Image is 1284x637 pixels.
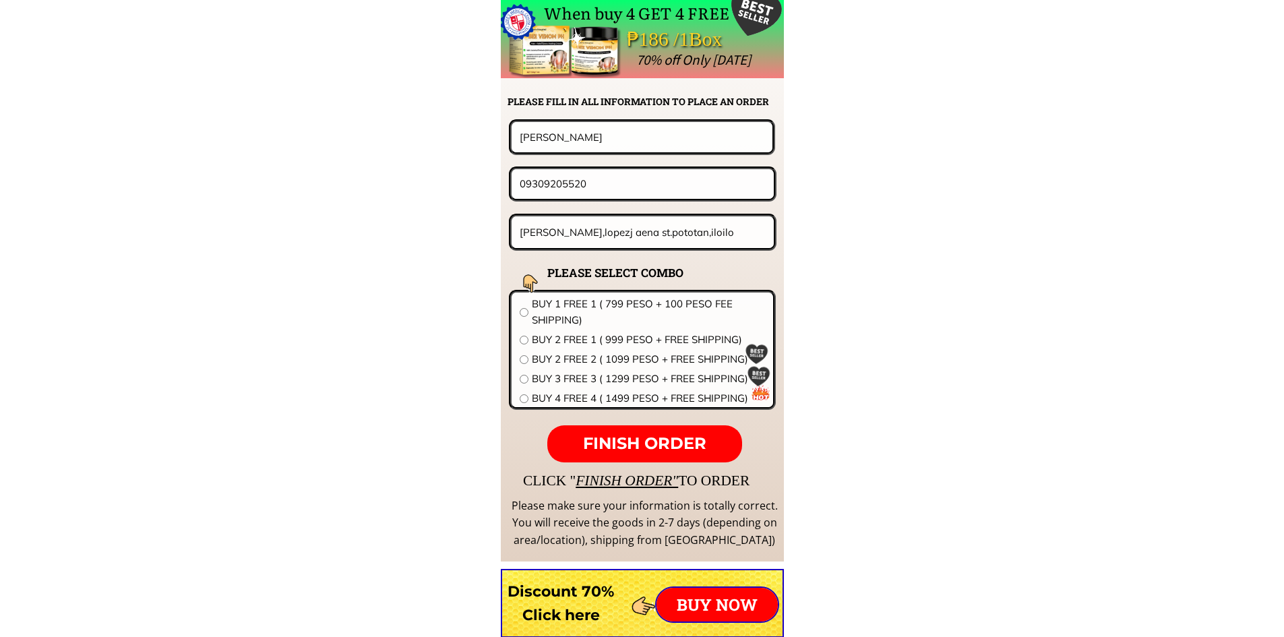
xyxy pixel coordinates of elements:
[532,296,765,328] span: BUY 1 FREE 1 ( 799 PESO + 100 PESO FEE SHIPPING)
[583,433,706,453] span: FINISH ORDER
[516,169,769,198] input: Phone number
[516,122,768,152] input: Your name
[532,390,765,406] span: BUY 4 FREE 4 ( 1499 PESO + FREE SHIPPING)
[547,264,717,282] h2: PLEASE SELECT COMBO
[532,371,765,387] span: BUY 3 FREE 3 ( 1299 PESO + FREE SHIPPING)
[508,94,783,109] h2: PLEASE FILL IN ALL INFORMATION TO PLACE AN ORDER
[516,216,770,248] input: Address
[532,332,765,348] span: BUY 2 FREE 1 ( 999 PESO + FREE SHIPPING)
[636,49,1052,71] div: 70% off Only [DATE]
[532,351,765,367] span: BUY 2 FREE 2 ( 1099 PESO + FREE SHIPPING)
[627,24,760,55] div: ₱186 /1Box
[510,497,779,549] div: Please make sure your information is totally correct. You will receive the goods in 2-7 days (dep...
[523,469,1143,492] div: CLICK " TO ORDER
[656,588,778,621] p: BUY NOW
[576,473,678,489] span: FINISH ORDER"
[501,580,621,627] h3: Discount 70% Click here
